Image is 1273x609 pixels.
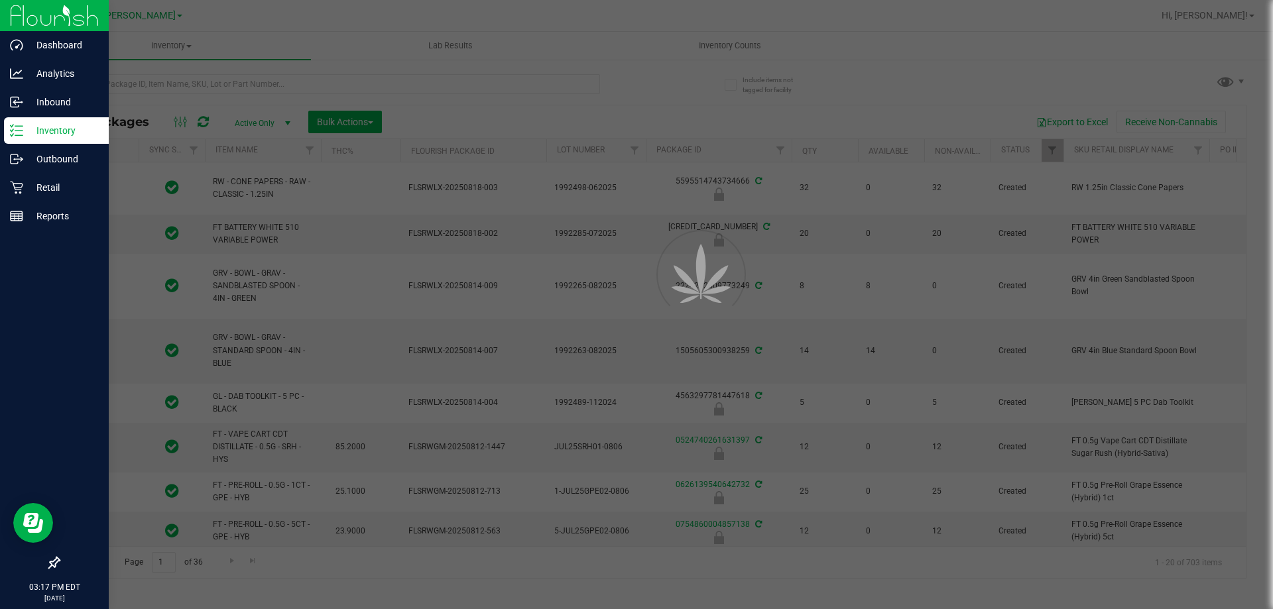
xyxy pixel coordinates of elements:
[6,581,103,593] p: 03:17 PM EDT
[10,67,23,80] inline-svg: Analytics
[10,181,23,194] inline-svg: Retail
[23,94,103,110] p: Inbound
[10,38,23,52] inline-svg: Dashboard
[23,123,103,138] p: Inventory
[10,209,23,223] inline-svg: Reports
[23,151,103,167] p: Outbound
[13,503,53,543] iframe: Resource center
[10,95,23,109] inline-svg: Inbound
[10,152,23,166] inline-svg: Outbound
[23,37,103,53] p: Dashboard
[23,208,103,224] p: Reports
[10,124,23,137] inline-svg: Inventory
[23,66,103,82] p: Analytics
[23,180,103,195] p: Retail
[6,593,103,603] p: [DATE]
